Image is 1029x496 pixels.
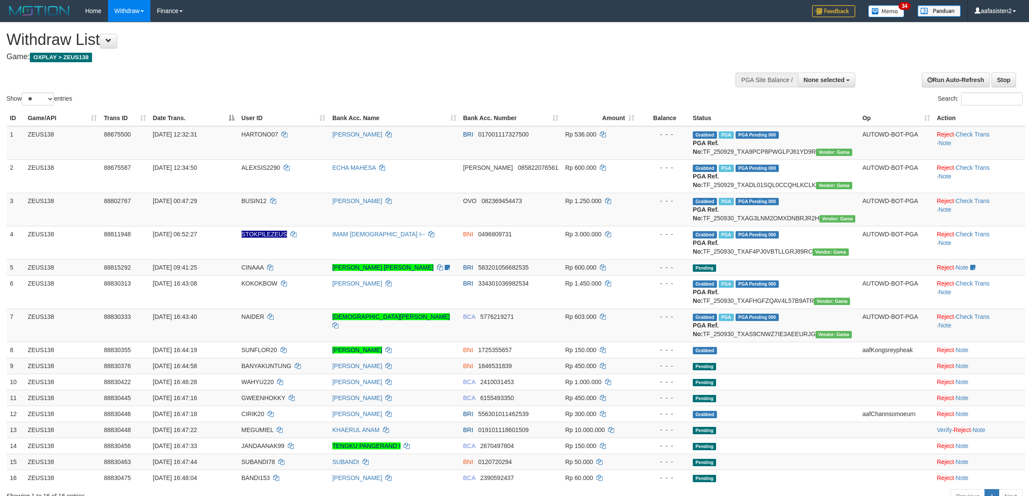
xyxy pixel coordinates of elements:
span: Copy 085822076561 to clipboard [518,164,558,171]
span: Copy 0496809731 to clipboard [478,231,512,238]
span: Rp 1.450.000 [565,280,602,287]
td: · · [933,226,1025,259]
span: Copy 2390592437 to clipboard [480,474,514,481]
span: NAIDER [242,313,264,320]
span: HARTONO07 [242,131,278,138]
a: Reject [937,378,954,385]
span: Vendor URL: https://trx31.1velocity.biz [816,331,852,338]
a: Reject [937,410,954,417]
a: Reject [937,280,954,287]
td: AUTOWD-BOT-PGA [859,159,933,193]
div: - - - [641,230,686,238]
a: Run Auto-Refresh [922,73,990,87]
td: ZEUS138 [24,422,100,438]
td: 14 [6,438,24,454]
span: BCA [463,442,475,449]
a: Note [956,378,968,385]
span: Grabbed [693,347,717,354]
td: · [933,259,1025,275]
a: Reject [937,362,954,369]
div: - - - [641,130,686,139]
td: ZEUS138 [24,193,100,226]
th: Amount: activate to sort column ascending [562,110,638,126]
span: BRI [463,426,473,433]
a: [PERSON_NAME] [332,410,382,417]
span: 34 [898,2,910,10]
span: Pending [693,264,716,272]
b: PGA Ref. No: [693,322,719,337]
div: - - - [641,362,686,370]
b: PGA Ref. No: [693,173,719,188]
span: PGA Pending [736,165,779,172]
a: [PERSON_NAME] [332,474,382,481]
td: 3 [6,193,24,226]
a: [DEMOGRAPHIC_DATA][PERSON_NAME] [332,313,450,320]
div: - - - [641,279,686,288]
span: 88675587 [104,164,131,171]
span: [DATE] 16:47:16 [153,394,197,401]
a: Note [972,426,985,433]
th: User ID: activate to sort column ascending [238,110,329,126]
span: 88830456 [104,442,131,449]
span: Rp 150.000 [565,347,596,353]
span: Rp 450.000 [565,362,596,369]
span: [DATE] 16:44:19 [153,347,197,353]
span: Copy 082369454473 to clipboard [481,197,522,204]
a: TENGKU PANGERAND I [332,442,401,449]
span: PGA Pending [736,231,779,238]
td: 13 [6,422,24,438]
a: Note [956,264,968,271]
td: AUTOWD-BOT-PGA [859,275,933,308]
span: Vendor URL: https://trx31.1velocity.biz [812,248,849,256]
a: Note [939,140,952,146]
span: [PERSON_NAME] [463,164,513,171]
span: 88815292 [104,264,131,271]
td: · · [933,308,1025,342]
td: · [933,390,1025,406]
span: Marked by aafpengsreynich [719,165,734,172]
td: ZEUS138 [24,406,100,422]
span: Copy 583201056682535 to clipboard [478,264,529,271]
td: ZEUS138 [24,259,100,275]
span: Marked by aafsreyleap [719,231,734,238]
td: · [933,342,1025,358]
a: Check Trans [956,131,990,138]
span: Grabbed [693,411,717,418]
span: CINAAA [242,264,264,271]
td: 8 [6,342,24,358]
span: JANDAANAK99 [242,442,285,449]
th: Trans ID: activate to sort column ascending [100,110,149,126]
td: ZEUS138 [24,126,100,160]
span: 88830445 [104,394,131,401]
span: [DATE] 16:43:08 [153,280,197,287]
span: Rp 600.000 [565,264,596,271]
span: 88675500 [104,131,131,138]
span: BUSIN12 [242,197,267,204]
b: PGA Ref. No: [693,289,719,304]
span: Pending [693,459,716,466]
td: ZEUS138 [24,308,100,342]
span: OVO [463,197,477,204]
td: TF_250930_TXAF4PJ0VBTLLGRJ89RC [689,226,859,259]
a: Note [939,206,952,213]
span: Pending [693,363,716,370]
td: 4 [6,226,24,259]
div: - - - [641,263,686,272]
span: 88802767 [104,197,131,204]
td: · · [933,422,1025,438]
td: ZEUS138 [24,454,100,470]
td: AUTOWD-BOT-PGA [859,193,933,226]
span: 88830355 [104,347,131,353]
a: [PERSON_NAME] [332,362,382,369]
span: Grabbed [693,280,717,288]
span: BANDI153 [242,474,270,481]
div: - - - [641,442,686,450]
span: Rp 1.250.000 [565,197,602,204]
img: MOTION_logo.png [6,4,72,17]
span: BANYAKUNTUNG [242,362,292,369]
span: PGA Pending [736,280,779,288]
span: Copy 1725355657 to clipboard [478,347,512,353]
span: WAHYU220 [242,378,274,385]
td: 10 [6,374,24,390]
td: 1 [6,126,24,160]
